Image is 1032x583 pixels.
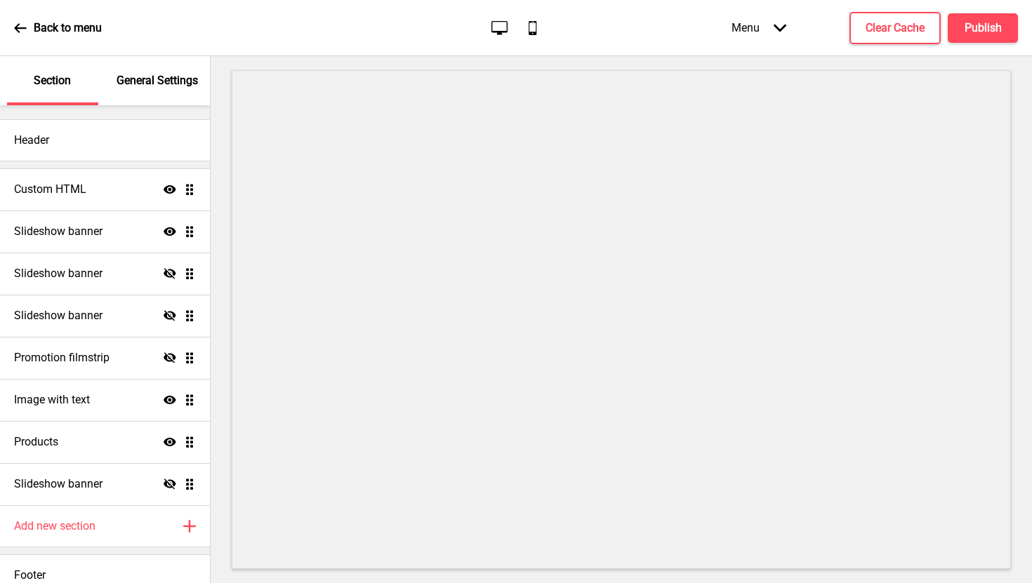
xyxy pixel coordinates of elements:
[34,20,102,36] p: Back to menu
[14,133,49,148] h4: Header
[117,73,198,88] p: General Settings
[965,20,1002,36] h4: Publish
[948,13,1018,43] button: Publish
[14,392,90,408] h4: Image with text
[14,476,102,492] h4: Slideshow banner
[34,73,71,88] p: Section
[14,434,58,450] h4: Products
[14,308,102,323] h4: Slideshow banner
[717,7,800,48] div: Menu
[14,9,102,47] a: Back to menu
[849,12,941,44] button: Clear Cache
[14,182,86,197] h4: Custom HTML
[14,224,102,239] h4: Slideshow banner
[14,518,95,534] h4: Add new section
[866,20,925,36] h4: Clear Cache
[14,266,102,281] h4: Slideshow banner
[14,568,46,583] h4: Footer
[14,350,110,366] h4: Promotion filmstrip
